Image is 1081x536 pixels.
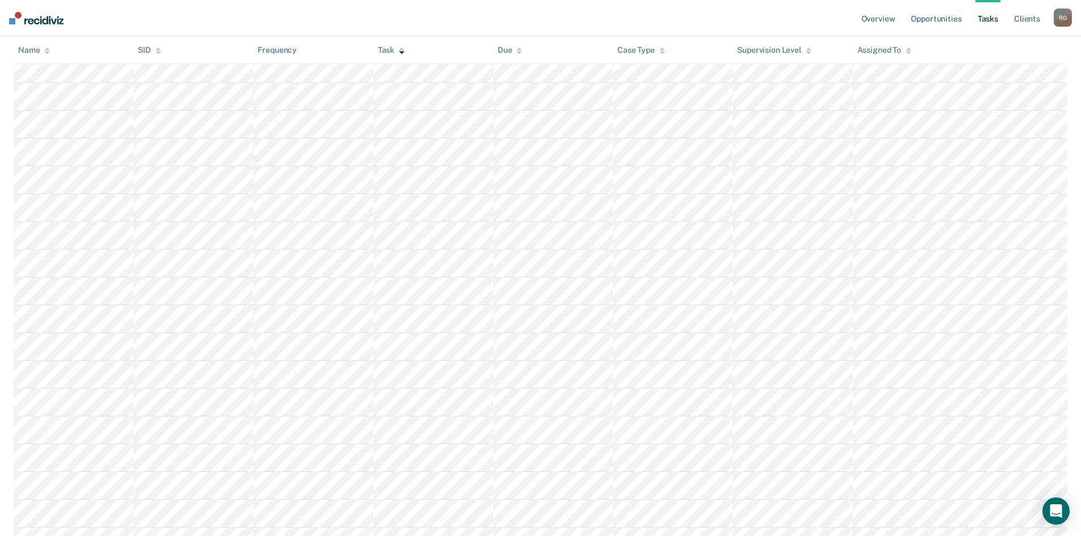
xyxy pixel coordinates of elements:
div: Supervision Level [737,45,811,55]
div: Due [498,45,523,55]
div: Assigned To [857,45,911,55]
div: SID [138,45,161,55]
img: Recidiviz [9,12,64,24]
div: Frequency [258,45,297,55]
div: Case Type [617,45,665,55]
div: Name [18,45,50,55]
div: Task [378,45,405,55]
div: R G [1054,9,1072,27]
div: Open Intercom Messenger [1042,497,1070,525]
button: RG [1054,9,1072,27]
